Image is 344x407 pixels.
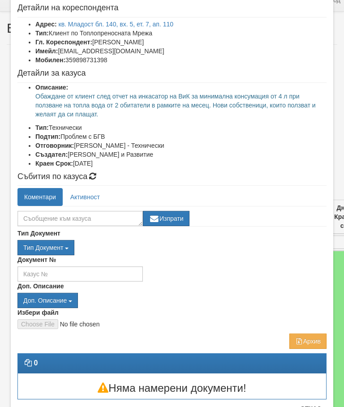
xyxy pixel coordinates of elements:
[35,124,49,131] b: Тип:
[35,21,57,28] b: Адрес:
[17,69,327,78] h4: Детайли за казуса
[35,133,60,140] b: Подтип:
[35,92,327,119] p: Обаждане от клиент след отчет на инкасатор на ВиК за минимална консумация от 4 л при ползване на ...
[18,382,326,394] h3: Няма намерени документи!
[35,123,327,132] li: Технически
[35,56,65,64] b: Мобилен:
[17,240,74,255] button: Тип Документ
[35,30,49,37] b: Тип:
[17,266,143,282] input: Казус №
[35,141,327,150] li: [PERSON_NAME] - Технически
[23,297,67,304] span: Доп. Описание
[35,47,327,56] li: [EMAIL_ADDRESS][DOMAIN_NAME]
[35,47,58,55] b: Имейл:
[64,188,107,206] a: Активност
[59,21,174,28] a: кв. Младост бл. 140, вх. 5, ет. 7, ап. 110
[35,142,74,149] b: Отговорник:
[35,150,327,159] li: [PERSON_NAME] и Развитие
[17,240,327,255] div: Двоен клик, за изчистване на избраната стойност.
[35,84,68,91] b: Описание:
[35,56,327,64] li: 359898731398
[17,172,327,181] h4: Събития по казуса
[35,38,327,47] li: [PERSON_NAME]
[35,159,327,168] li: [DATE]
[35,29,327,38] li: Клиент по Топлопреносната Мрежа
[17,293,78,308] button: Доп. Описание
[35,151,68,158] b: Създател:
[17,229,60,238] label: Тип Документ
[17,282,64,291] label: Доп. Описание
[17,293,327,308] div: Двоен клик, за изчистване на избраната стойност.
[35,39,92,46] b: Гл. Кореспондент:
[143,211,189,226] button: Изпрати
[17,4,327,13] h4: Детайли на кореспондента
[23,244,63,251] span: Тип Документ
[289,334,327,349] button: Архив
[34,359,38,367] strong: 0
[17,188,63,206] a: Коментари
[17,255,56,264] label: Документ №
[17,308,59,317] label: Избери файл
[35,160,73,167] b: Краен Срок:
[35,132,327,141] li: Проблем с БГВ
